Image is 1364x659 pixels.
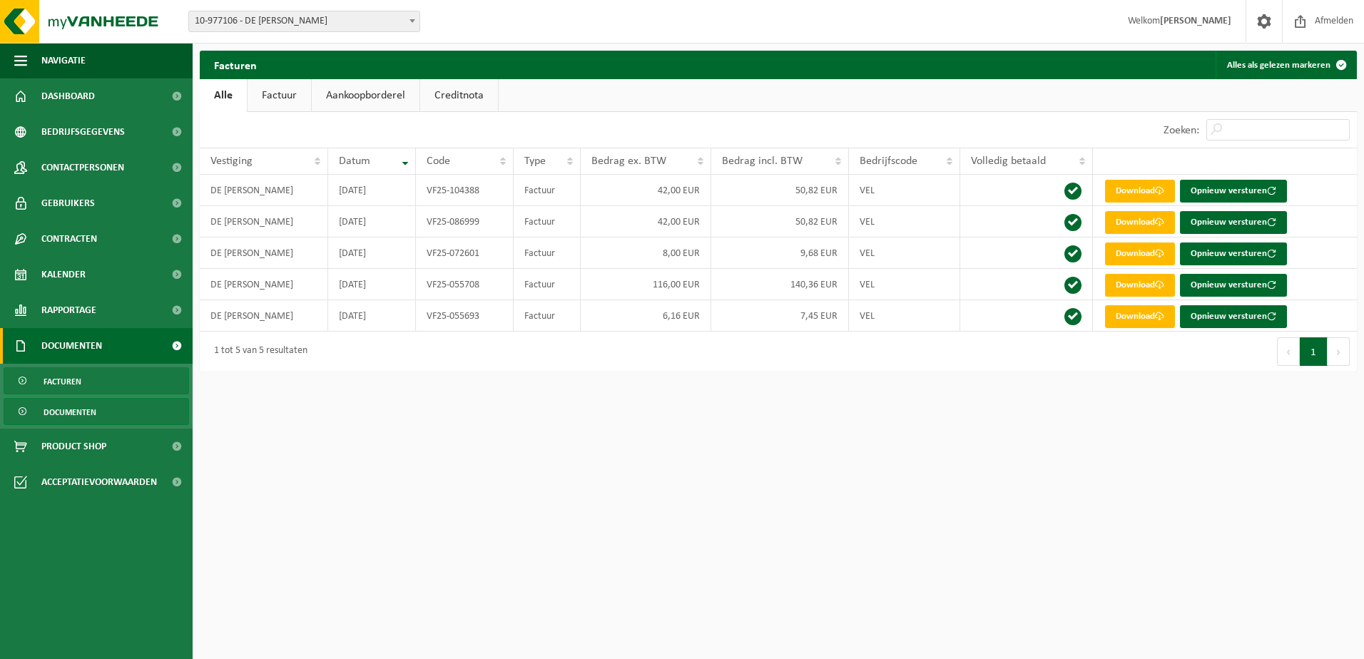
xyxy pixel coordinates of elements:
td: 116,00 EUR [581,269,711,300]
span: Contracten [41,221,97,257]
span: Product Shop [41,429,106,464]
td: DE [PERSON_NAME] [200,175,328,206]
a: Creditnota [420,79,498,112]
span: Bedrag incl. BTW [722,155,803,167]
button: Opnieuw versturen [1180,305,1287,328]
td: VF25-072601 [416,237,513,269]
td: Factuur [514,300,581,332]
button: Alles als gelezen markeren [1216,51,1355,79]
td: Factuur [514,237,581,269]
td: 42,00 EUR [581,206,711,237]
a: Documenten [4,398,189,425]
td: [DATE] [328,206,416,237]
a: Download [1105,242,1175,265]
span: Datum [339,155,370,167]
a: Aankoopborderel [312,79,419,112]
td: [DATE] [328,237,416,269]
td: 42,00 EUR [581,175,711,206]
td: VF25-086999 [416,206,513,237]
td: [DATE] [328,269,416,300]
td: VEL [849,269,960,300]
a: Facturen [4,367,189,394]
button: Previous [1277,337,1300,366]
td: Factuur [514,269,581,300]
td: [DATE] [328,300,416,332]
td: DE [PERSON_NAME] [200,300,328,332]
span: Acceptatievoorwaarden [41,464,157,500]
span: Documenten [44,399,96,426]
span: Gebruikers [41,185,95,221]
td: VEL [849,206,960,237]
td: VEL [849,175,960,206]
td: Factuur [514,206,581,237]
button: Opnieuw versturen [1180,211,1287,234]
td: 50,82 EUR [711,175,849,206]
span: 10-977106 - DE KOKER PATRICIA - INGELMUNSTER [188,11,420,32]
span: Contactpersonen [41,150,124,185]
td: VF25-104388 [416,175,513,206]
a: Download [1105,274,1175,297]
span: Navigatie [41,43,86,78]
td: VEL [849,300,960,332]
button: Opnieuw versturen [1180,180,1287,203]
td: [DATE] [328,175,416,206]
span: Bedrijfsgegevens [41,114,125,150]
button: 1 [1300,337,1328,366]
button: Opnieuw versturen [1180,274,1287,297]
td: DE [PERSON_NAME] [200,237,328,269]
td: DE [PERSON_NAME] [200,206,328,237]
td: 8,00 EUR [581,237,711,269]
h2: Facturen [200,51,271,78]
span: Bedrag ex. BTW [591,155,666,167]
span: Vestiging [210,155,253,167]
span: Dashboard [41,78,95,114]
td: 9,68 EUR [711,237,849,269]
span: Rapportage [41,292,96,328]
td: DE [PERSON_NAME] [200,269,328,300]
a: Alle [200,79,247,112]
span: Bedrijfscode [860,155,917,167]
td: 6,16 EUR [581,300,711,332]
button: Next [1328,337,1350,366]
div: 1 tot 5 van 5 resultaten [207,339,307,364]
span: Code [427,155,450,167]
a: Factuur [248,79,311,112]
td: VEL [849,237,960,269]
span: Kalender [41,257,86,292]
span: Volledig betaald [971,155,1046,167]
label: Zoeken: [1164,125,1199,136]
span: Type [524,155,546,167]
button: Opnieuw versturen [1180,242,1287,265]
a: Download [1105,180,1175,203]
span: Documenten [41,328,102,364]
span: Facturen [44,368,81,395]
td: Factuur [514,175,581,206]
span: 10-977106 - DE KOKER PATRICIA - INGELMUNSTER [189,11,419,31]
td: VF25-055693 [416,300,513,332]
td: 7,45 EUR [711,300,849,332]
td: 140,36 EUR [711,269,849,300]
a: Download [1105,305,1175,328]
a: Download [1105,211,1175,234]
strong: [PERSON_NAME] [1160,16,1231,26]
td: 50,82 EUR [711,206,849,237]
td: VF25-055708 [416,269,513,300]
